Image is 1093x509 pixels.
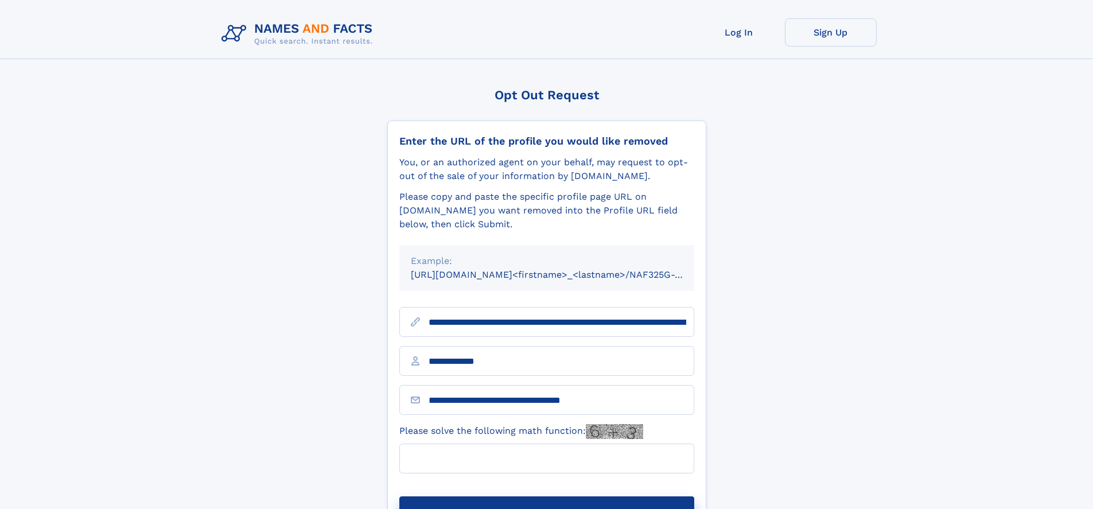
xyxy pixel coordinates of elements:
[399,424,643,439] label: Please solve the following math function:
[399,190,694,231] div: Please copy and paste the specific profile page URL on [DOMAIN_NAME] you want removed into the Pr...
[387,88,706,102] div: Opt Out Request
[693,18,785,46] a: Log In
[399,156,694,183] div: You, or an authorized agent on your behalf, may request to opt-out of the sale of your informatio...
[411,269,716,280] small: [URL][DOMAIN_NAME]<firstname>_<lastname>/NAF325G-xxxxxxxx
[217,18,382,49] img: Logo Names and Facts
[399,135,694,147] div: Enter the URL of the profile you would like removed
[411,254,683,268] div: Example:
[785,18,877,46] a: Sign Up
